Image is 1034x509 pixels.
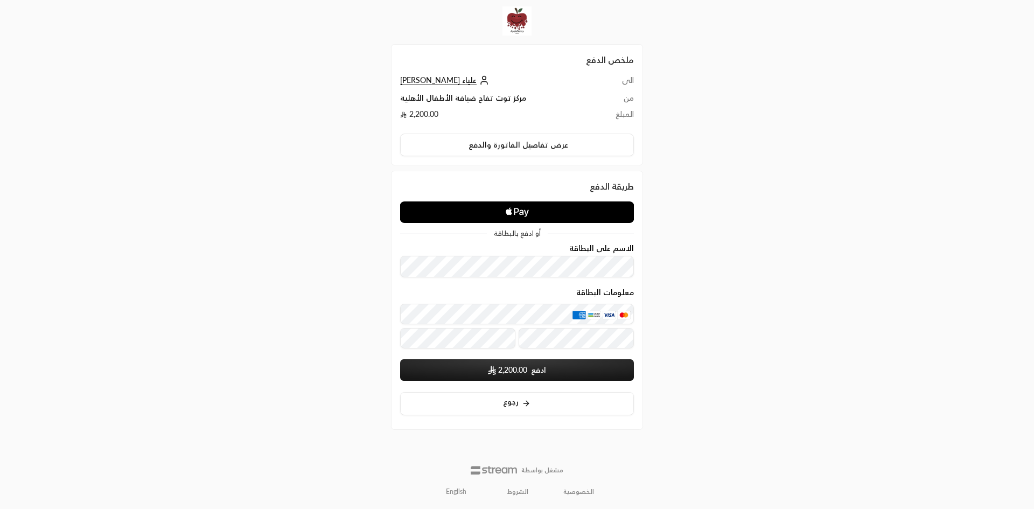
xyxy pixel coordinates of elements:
[498,365,527,375] span: 2,200.00
[604,75,634,93] td: الى
[400,359,634,381] button: ادفع SAR2,200.00
[588,310,600,319] img: MADA
[572,310,585,319] img: AMEX
[488,366,496,375] img: SAR
[603,310,616,319] img: Visa
[502,6,532,36] img: Company Logo
[400,180,634,193] div: طريقة الدفع
[400,134,634,156] button: عرض تفاصيل الفاتورة والدفع
[440,483,472,500] a: English
[400,328,515,348] input: تاريخ الانتهاء
[400,304,634,324] input: بطاقة ائتمانية
[400,288,634,297] legend: معلومات البطاقة
[507,487,528,496] a: الشروط
[400,392,634,415] button: رجوع
[400,109,604,125] td: 2,200.00
[521,466,563,475] p: مشغل بواسطة
[494,230,541,237] span: أو ادفع بالبطاقة
[400,75,492,85] a: علياء [PERSON_NAME]
[569,244,634,253] label: الاسم على البطاقة
[604,93,634,109] td: من
[503,397,519,406] span: رجوع
[400,288,634,352] div: معلومات البطاقة
[400,53,634,66] h2: ملخص الدفع
[617,310,630,319] img: MasterCard
[400,244,634,278] div: الاسم على البطاقة
[400,75,477,85] span: علياء [PERSON_NAME]
[519,328,634,348] input: رمز التحقق CVC
[400,93,604,109] td: مركز توت تفاح ضيافة الأطفال الأهلية
[604,109,634,125] td: المبلغ
[563,487,594,496] a: الخصوصية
